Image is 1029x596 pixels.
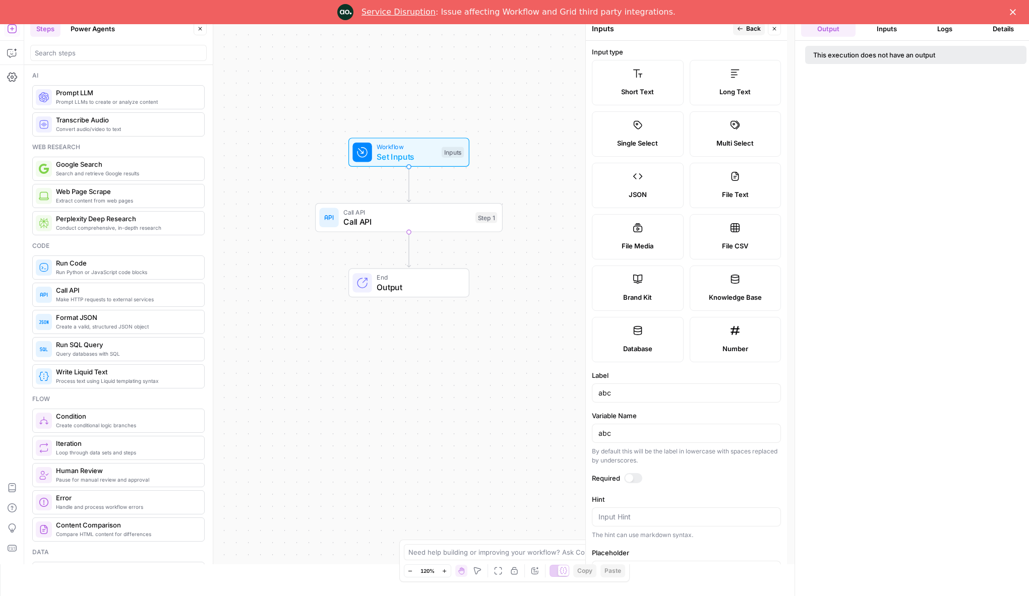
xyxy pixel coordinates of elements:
div: Inputs [592,24,730,34]
div: Data [32,548,205,557]
span: Long Text [719,87,751,97]
span: Search and retrieve Google results [56,169,196,177]
div: Ai [32,71,205,80]
span: Knowledge Base [709,292,762,302]
div: : Issue affecting Workflow and Grid third party integrations. [361,7,676,17]
span: Run Python or JavaScript code blocks [56,268,196,276]
span: Perplexity Deep Research [56,214,196,224]
button: Output [801,21,856,37]
span: File Text [722,189,749,200]
button: Power Agents [65,21,121,37]
div: The hint can use markdown syntax. [592,531,781,540]
input: abc [598,428,774,438]
span: Copy [577,566,592,575]
span: Extract content from web pages [56,196,196,205]
span: Conduct comprehensive, in-depth research [56,224,196,232]
img: vrinnnclop0vshvmafd7ip1g7ohf [39,524,49,535]
span: Brand Kit [623,292,652,302]
span: Run Code [56,258,196,268]
span: Output [377,281,459,293]
span: Pause for manual review and approval [56,476,196,484]
div: EndOutput [315,269,503,298]
span: Number [722,344,748,354]
span: Call API [343,207,470,217]
div: This execution does not have an output [813,50,977,60]
div: By default this will be the label in lowercase with spaces replaced by underscores. [592,447,781,465]
span: Compare HTML content for differences [56,530,196,538]
span: Condition [56,411,196,421]
span: Single Select [617,138,658,148]
label: Required [592,473,781,483]
span: Call API [343,216,470,228]
span: Format JSON [56,312,196,322]
span: Prompt LLMs to create or analyze content [56,98,196,106]
input: Input Label [598,388,774,398]
span: Run SQL Query [56,340,196,350]
span: Create conditional logic branches [56,421,196,429]
div: Web research [32,143,205,152]
span: Set Inputs [377,151,437,163]
span: End [377,273,459,282]
span: Convert audio/video to text [56,125,196,133]
span: Loop through data sets and steps [56,448,196,456]
span: Workflow [377,142,437,152]
button: Logs [918,21,973,37]
span: Paste [604,566,621,575]
span: Iteration [56,438,196,448]
span: Database [623,344,652,354]
span: Google Search [56,159,196,169]
label: Hint [592,494,781,504]
span: Content Comparison [56,520,196,530]
div: WorkflowSet InputsInputs [315,138,503,167]
a: Service Disruption [361,7,436,17]
button: Steps [30,21,60,37]
div: Code [32,241,205,250]
input: Search steps [35,48,202,58]
label: Placeholder [592,548,781,558]
div: Step 1 [475,212,497,223]
label: Input type [592,47,781,57]
label: Label [592,370,781,380]
span: Back [746,24,761,33]
div: Flow [32,394,205,404]
button: Copy [573,564,596,577]
span: Query databases with SQL [56,350,196,358]
button: Back [733,22,765,35]
button: Paste [600,564,625,577]
img: Profile image for Engineering [337,4,353,20]
span: Create a valid, structured JSON object [56,322,196,330]
span: File Media [622,241,653,251]
span: Error [56,493,196,503]
div: Inputs [442,147,464,158]
g: Edge from step_1 to end [407,232,410,268]
g: Edge from start to step_1 [407,167,410,202]
span: Short Text [621,87,654,97]
span: Transcribe Audio [56,115,196,125]
span: Multi Select [716,138,754,148]
span: Prompt LLM [56,88,196,98]
span: JSON [629,189,647,200]
span: Write Liquid Text [56,367,196,377]
div: Close [1010,9,1020,15]
button: Inputs [860,21,914,37]
label: Variable Name [592,411,781,421]
span: Web Page Scrape [56,186,196,196]
span: Call API [56,285,196,295]
span: Make HTTP requests to external services [56,295,196,303]
span: File CSV [722,241,748,251]
span: Human Review [56,466,196,476]
span: Process text using Liquid templating syntax [56,377,196,385]
span: Handle and process workflow errors [56,503,196,511]
div: Call APICall APIStep 1 [315,203,503,232]
span: 120% [420,567,435,575]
